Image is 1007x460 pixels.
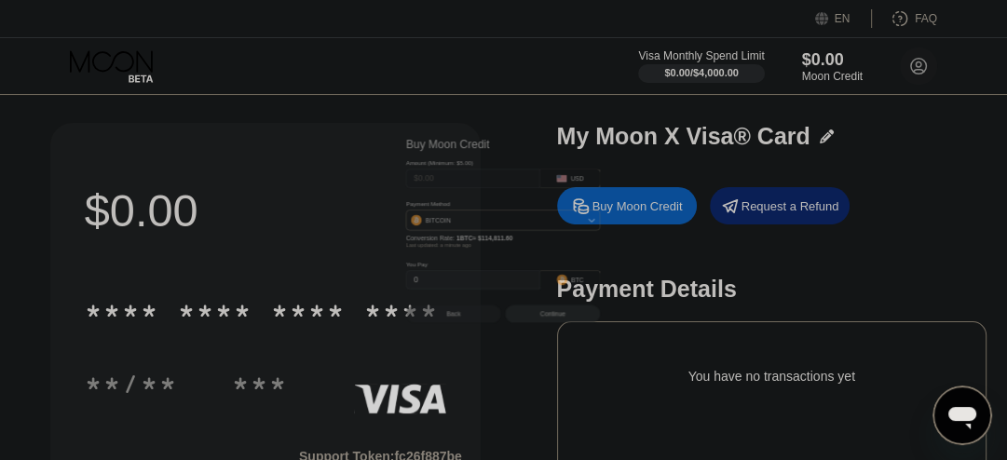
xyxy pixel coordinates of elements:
div: BTC [571,276,583,283]
div: Last updated: a minute ago [406,242,601,249]
div: Amount (Minimum: $5.00) [406,159,540,166]
div: Back [446,310,460,318]
div: Back [406,304,501,322]
span: 1 BTC ≈ $114,811.60 [456,235,513,242]
div: BITCOIN [426,216,451,223]
div: Conversion Rate: [406,235,601,242]
div: You Pay [406,261,540,267]
input: $0.00 [414,169,533,187]
iframe: Button to launch messaging window [932,386,992,445]
div: Buy Moon Credit [406,138,601,151]
div: BITCOIN [406,211,600,229]
div: USD [570,175,583,183]
div: Payment Method [406,200,601,207]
